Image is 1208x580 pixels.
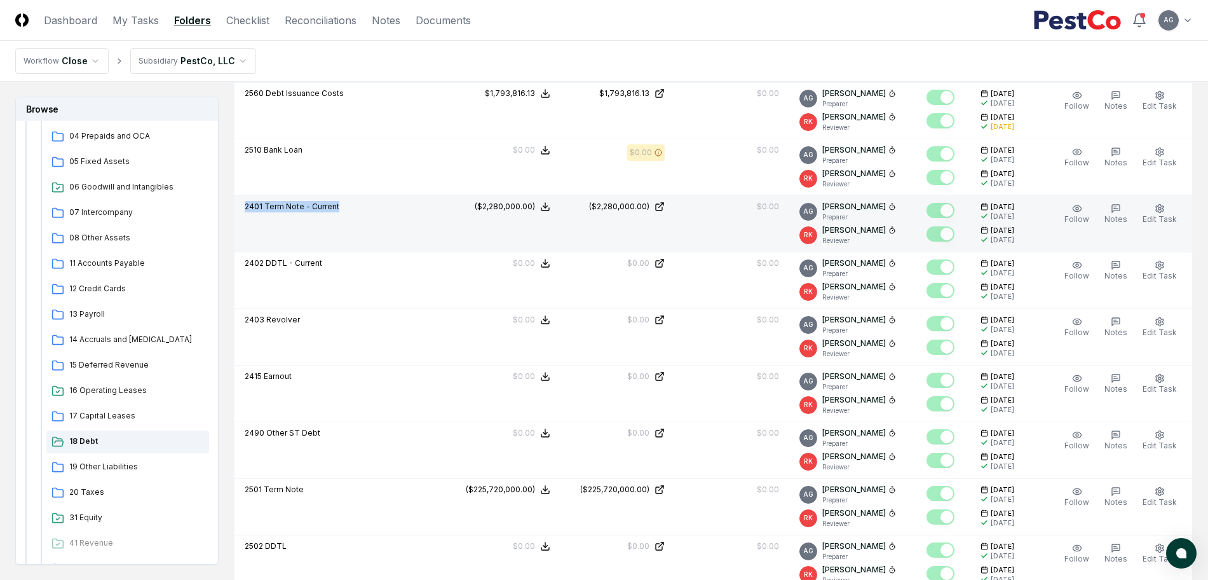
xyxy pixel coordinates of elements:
button: Follow [1062,371,1092,397]
a: 07 Intercompany [46,202,209,224]
span: 31 Equity [69,512,204,523]
span: 13 Payroll [69,308,204,320]
span: Follow [1064,214,1089,224]
p: Preparer [822,382,896,392]
div: $0.00 [757,258,779,269]
span: Edit Task [1143,441,1177,450]
button: Mark complete [926,259,954,275]
p: [PERSON_NAME] [822,224,886,236]
button: Notes [1102,427,1130,454]
button: Notes [1102,371,1130,397]
span: AG [803,376,813,386]
span: Notes [1104,158,1127,167]
div: ($2,280,000.00) [589,201,649,212]
button: Notes [1102,541,1130,567]
span: AG [803,320,813,329]
p: [PERSON_NAME] [822,427,886,439]
span: [DATE] [991,396,1014,405]
div: [DATE] [991,122,1014,132]
a: $0.00 [571,427,665,439]
span: 14 Accruals and OCL [69,334,204,345]
div: $0.00 [757,144,779,156]
div: $0.00 [627,541,649,552]
span: Notes [1104,271,1127,280]
p: [PERSON_NAME] [822,258,886,269]
span: Notes [1104,328,1127,337]
p: [PERSON_NAME] [822,168,886,179]
img: PestCo logo [1033,10,1122,31]
span: Edit Task [1143,271,1177,280]
span: [DATE] [991,339,1014,349]
div: $0.00 [627,258,649,269]
a: 15 Deferred Revenue [46,354,209,377]
div: [DATE] [991,495,1014,504]
span: Notes [1104,214,1127,224]
p: [PERSON_NAME] [822,371,886,382]
div: $0.00 [757,314,779,326]
button: $0.00 [513,144,550,156]
img: Logo [15,13,29,27]
div: $0.00 [757,201,779,212]
span: Edit Task [1143,158,1177,167]
span: 18 Debt [69,436,204,447]
p: [PERSON_NAME] [822,564,886,576]
p: Reviewer [822,349,896,359]
span: RK [804,174,813,183]
a: $0.00 [571,314,665,326]
p: Reviewer [822,462,896,472]
span: AG [803,93,813,103]
span: Follow [1064,497,1089,507]
h3: Browse [16,97,218,121]
span: Revolver [266,315,300,324]
div: Workflow [24,55,59,67]
a: 13 Payroll [46,303,209,326]
button: Follow [1062,88,1092,114]
div: [DATE] [991,235,1014,245]
div: [DATE] [991,99,1014,108]
p: [PERSON_NAME] [822,507,886,519]
span: Other ST Debt [266,428,320,438]
p: Preparer [822,156,896,165]
div: $0.00 [513,541,535,552]
button: Mark complete [926,226,954,242]
span: 2501 [245,485,262,494]
p: Reviewer [822,123,896,132]
div: [DATE] [991,518,1014,528]
div: [DATE] [991,292,1014,301]
button: Edit Task [1140,144,1179,171]
span: 2510 [245,145,262,155]
a: 08 Other Assets [46,227,209,250]
div: $0.00 [757,484,779,495]
a: $0.00 [571,371,665,382]
div: [DATE] [991,155,1014,165]
p: [PERSON_NAME] [822,111,886,123]
button: $0.00 [513,258,550,269]
a: Checklist [226,13,269,28]
p: Reviewer [822,406,896,415]
span: DDTL [265,541,287,551]
div: $0.00 [757,371,779,382]
button: Notes [1102,201,1130,228]
span: 2502 [245,541,263,551]
button: Notes [1102,144,1130,171]
p: Reviewer [822,236,896,245]
button: Follow [1062,258,1092,284]
span: 2403 [245,315,264,324]
div: [DATE] [991,551,1014,561]
div: $0.00 [627,427,649,439]
button: Mark complete [926,486,954,501]
p: Reviewer [822,293,896,302]
span: RK [804,400,813,410]
button: Mark complete [926,113,954,128]
span: [DATE] [991,282,1014,292]
span: RK [804,513,813,523]
button: Mark complete [926,453,954,468]
button: Edit Task [1140,427,1179,454]
a: Dashboard [44,13,97,28]
span: Follow [1064,441,1089,450]
div: [DATE] [991,325,1014,335]
button: Mark complete [926,203,954,218]
a: $0.00 [571,541,665,552]
div: $0.00 [513,144,535,156]
button: Mark complete [926,90,954,105]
